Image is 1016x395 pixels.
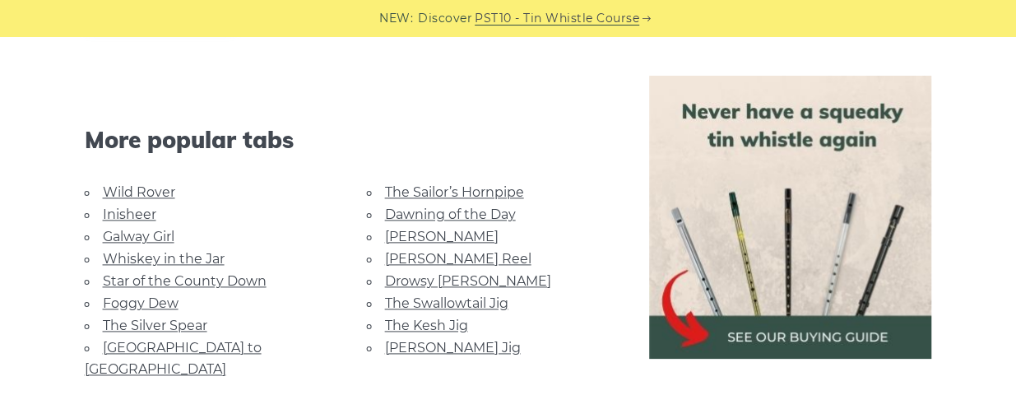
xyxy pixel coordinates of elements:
[103,184,175,200] a: Wild Rover
[385,251,531,267] a: [PERSON_NAME] Reel
[379,9,413,28] span: NEW:
[103,207,156,222] a: Inisheer
[385,318,468,333] a: The Kesh Jig
[649,76,932,359] img: tin whistle buying guide
[85,340,262,377] a: [GEOGRAPHIC_DATA] to [GEOGRAPHIC_DATA]
[385,184,524,200] a: The Sailor’s Hornpipe
[103,251,225,267] a: Whiskey in the Jar
[418,9,472,28] span: Discover
[103,229,174,244] a: Galway Girl
[385,295,508,311] a: The Swallowtail Jig
[475,9,639,28] a: PST10 - Tin Whistle Course
[85,126,610,154] span: More popular tabs
[385,207,516,222] a: Dawning of the Day
[385,273,551,289] a: Drowsy [PERSON_NAME]
[103,318,207,333] a: The Silver Spear
[103,273,267,289] a: Star of the County Down
[385,340,521,355] a: [PERSON_NAME] Jig
[385,229,499,244] a: [PERSON_NAME]
[103,295,179,311] a: Foggy Dew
